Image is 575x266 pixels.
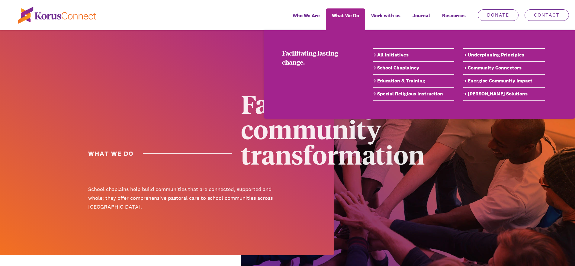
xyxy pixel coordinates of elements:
span: Who We Are [293,11,320,20]
div: Resources [436,8,472,30]
a: Journal [406,8,436,30]
a: School Chaplaincy [373,64,454,72]
h1: What we do [88,149,232,158]
a: Underpinning Principles [463,51,545,59]
a: Who We Are [287,8,326,30]
span: Work with us [371,11,400,20]
a: Community Connectors [463,64,545,72]
p: School chaplains help build communities that are connected, supported and whole; they offer compr... [88,185,283,211]
img: korus-connect%2Fc5177985-88d5-491d-9cd7-4a1febad1357_logo.svg [18,7,96,24]
a: Work with us [365,8,406,30]
div: Facilitating community transformation [241,91,436,167]
a: Education & Training [373,77,454,85]
a: All Initiatives [373,51,454,59]
a: Donate [478,9,519,21]
a: Energise Community Impact [463,77,545,85]
a: Contact [525,9,569,21]
span: Journal [413,11,430,20]
span: What We Do [332,11,359,20]
a: Special Religious Instruction [373,90,454,98]
a: [PERSON_NAME] Solutions [463,90,545,98]
a: What We Do [326,8,365,30]
div: Facilitating lasting change. [282,48,355,66]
